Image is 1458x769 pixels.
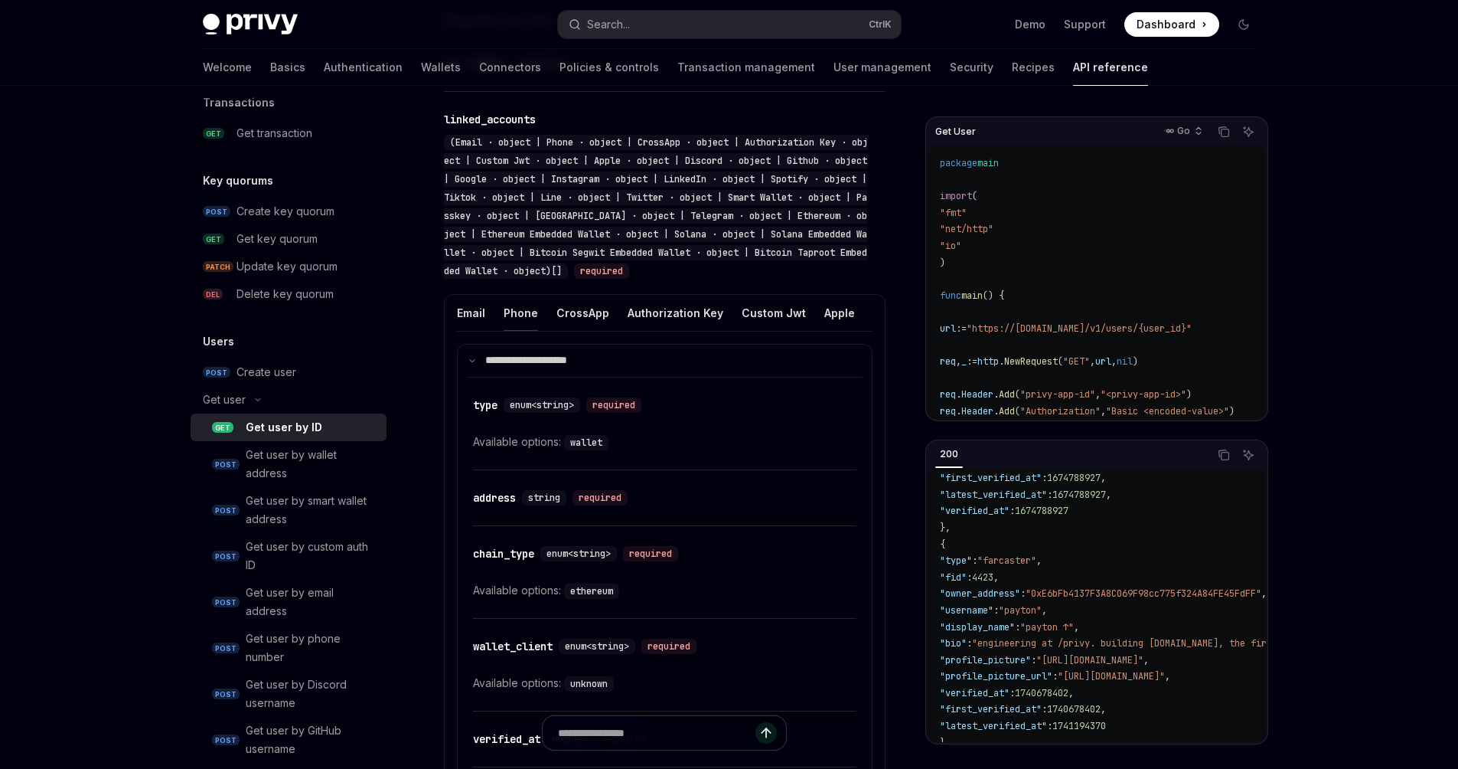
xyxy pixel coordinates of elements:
[203,234,224,245] span: GET
[999,388,1015,401] span: Add
[1133,355,1138,368] span: )
[1231,12,1256,37] button: Toggle dark mode
[1214,445,1234,465] button: Copy the contents from the code block
[940,223,945,235] span: "
[961,207,967,219] span: "
[956,405,961,417] span: .
[444,136,868,277] span: (Email · object | Phone · object | CrossApp · object | Authorization Key · object | Custom Jwt · ...
[628,295,723,331] div: Authorization Key
[191,225,387,253] a: GETGet key quorum
[1095,355,1111,368] span: url
[945,223,988,235] span: net/http
[473,398,497,413] div: type
[191,625,387,671] a: POSTGet user by phone number
[1058,670,1165,682] span: "[URL][DOMAIN_NAME]"
[945,240,956,252] span: io
[1012,49,1055,86] a: Recipes
[473,433,856,451] div: Available options:
[457,295,485,331] div: Email
[977,555,1036,567] span: "farcaster"
[972,190,977,202] span: (
[1004,355,1058,368] span: NewRequest
[623,546,678,561] div: required
[1117,355,1133,368] span: nil
[940,290,961,302] span: func
[1101,472,1106,484] span: ,
[1036,654,1143,666] span: "[URL][DOMAIN_NAME]"
[940,720,1047,732] span: "latest_verified_at"
[940,505,1010,517] span: "verified_at"
[1101,405,1106,417] span: ,
[212,551,240,562] span: POST
[1015,687,1068,699] span: 1740678402
[1052,489,1106,501] span: 1674788927
[935,445,963,463] div: 200
[940,637,967,650] span: "bio"
[999,405,1015,417] span: Add
[1047,472,1101,484] span: 1674788927
[203,172,273,190] h5: Key quorums
[961,290,983,302] span: main
[246,446,377,483] div: Get user by wallet address
[1101,388,1186,401] span: "<privy-app-id>"
[191,579,387,625] a: POSTGet user by email address
[191,533,387,579] a: POSTGet user by custom auth ID
[755,722,777,744] button: Send message
[236,230,318,248] div: Get key quorum
[961,355,967,368] span: _
[191,441,387,487] a: POSTGet user by wallet address
[421,49,461,86] a: Wallets
[967,322,1192,335] span: "https://[DOMAIN_NAME]/v1/users/{user_id}"
[940,621,1015,633] span: "display_name"
[564,676,614,692] code: unknown
[203,289,223,300] span: DEL
[940,654,1031,666] span: "profile_picture"
[558,11,901,38] button: Open search
[236,285,334,303] div: Delete key quorum
[1238,445,1258,465] button: Ask AI
[203,367,230,378] span: POST
[564,435,608,450] code: wallet
[191,280,387,308] a: DELDelete key quorum
[246,630,377,666] div: Get user by phone number
[940,670,1052,682] span: "profile_picture_url"
[988,223,993,235] span: "
[940,157,977,169] span: package
[528,492,560,504] span: string
[1020,388,1095,401] span: "privy-app-id"
[972,571,993,584] span: 4423
[473,639,553,654] div: wallet_client
[246,722,377,758] div: Get user by GitHub username
[940,190,972,202] span: import
[1015,388,1020,401] span: (
[993,604,999,617] span: :
[940,737,951,749] span: },
[1015,621,1020,633] span: :
[940,687,1010,699] span: "verified_at"
[191,358,387,386] a: POSTCreate user
[546,548,611,560] span: enum<string>
[510,399,574,411] span: enum<string>
[1095,388,1101,401] span: ,
[977,157,999,169] span: main
[191,253,387,280] a: PATCHUpdate key quorum
[993,405,999,417] span: .
[1020,621,1074,633] span: "payton ↑"
[977,355,999,368] span: http
[1052,720,1106,732] span: 1741194370
[1020,405,1101,417] span: "Authorization"
[999,355,1004,368] span: .
[993,388,999,401] span: .
[1015,17,1045,32] a: Demo
[1047,720,1052,732] span: :
[212,689,240,700] span: POST
[191,119,387,147] a: GETGet transaction
[203,332,234,351] h5: Users
[641,639,696,654] div: required
[191,414,387,441] a: GETGet user by ID
[1026,587,1261,600] span: "0xE6bFb4137F3A8C069F98cc775f324A84FE45FdFF"
[236,257,338,276] div: Update key quorum
[961,405,993,417] span: Header
[940,322,956,335] span: url
[824,295,855,331] div: Apple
